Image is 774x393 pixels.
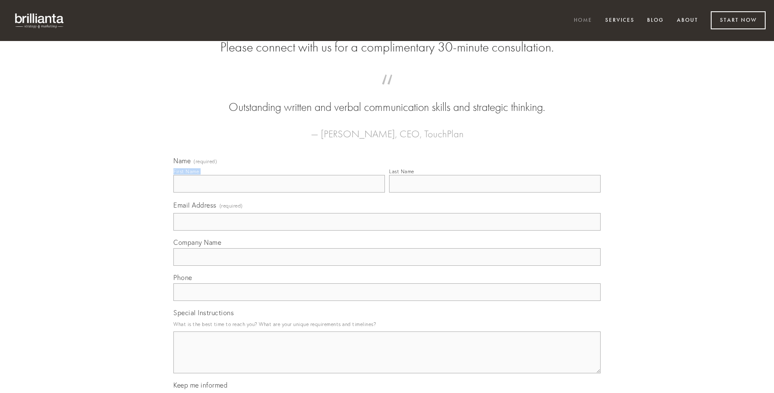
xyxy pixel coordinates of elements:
[187,116,587,142] figcaption: — [PERSON_NAME], CEO, TouchPlan
[173,273,192,282] span: Phone
[173,381,227,389] span: Keep me informed
[568,14,598,28] a: Home
[187,83,587,116] blockquote: Outstanding written and verbal communication skills and strategic thinking.
[173,238,221,247] span: Company Name
[711,11,766,29] a: Start Now
[173,168,199,175] div: First Name
[173,201,217,209] span: Email Address
[187,83,587,99] span: “
[173,39,601,55] h2: Please connect with us for a complimentary 30-minute consultation.
[642,14,669,28] a: Blog
[173,308,234,317] span: Special Instructions
[8,8,71,33] img: brillianta - research, strategy, marketing
[173,319,601,330] p: What is the best time to reach you? What are your unique requirements and timelines?
[219,200,243,211] span: (required)
[389,168,414,175] div: Last Name
[671,14,704,28] a: About
[600,14,640,28] a: Services
[173,157,191,165] span: Name
[193,159,217,164] span: (required)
